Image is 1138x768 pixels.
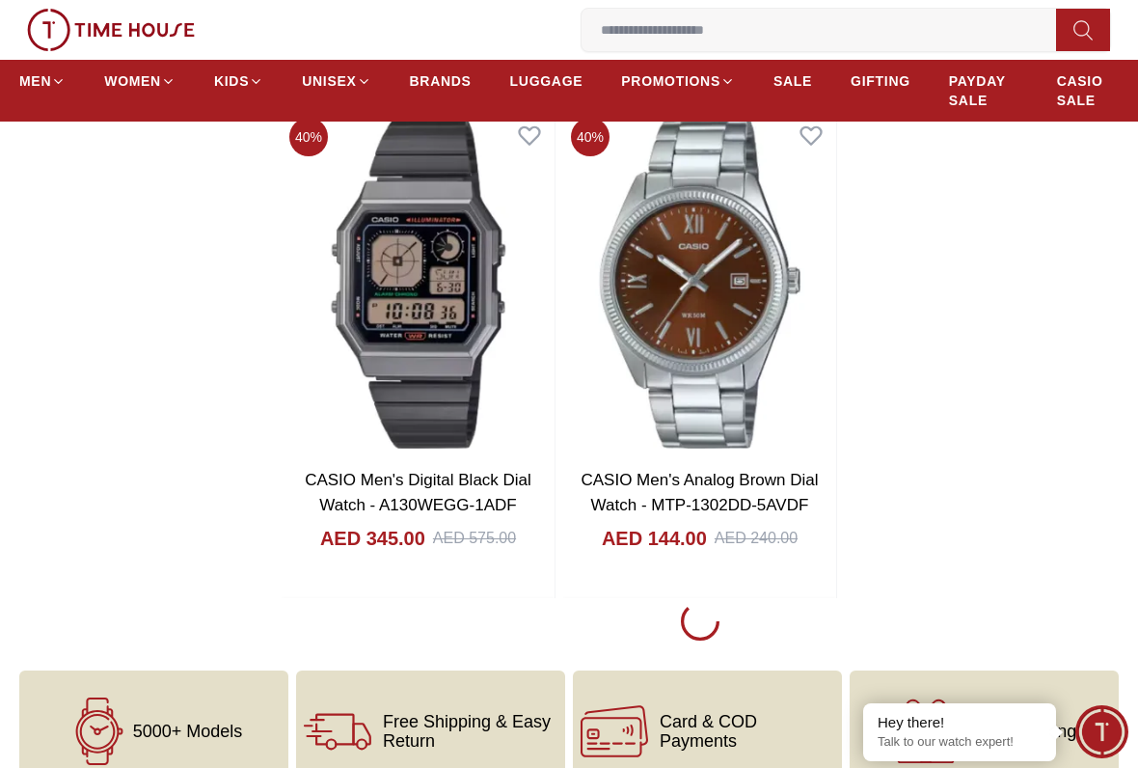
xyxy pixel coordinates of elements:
[1075,705,1128,758] div: Chat Widget
[383,712,557,751] span: Free Shipping & Easy Return
[302,71,356,91] span: UNISEX
[949,71,1018,110] span: PAYDAY SALE
[581,471,818,514] a: CASIO Men's Analog Brown Dial Watch - MTP-1302DD-5AVDF
[19,64,66,98] a: MEN
[282,110,555,457] img: CASIO Men's Digital Black Dial Watch - A130WEGG-1ADF
[878,713,1042,732] div: Hey there!
[214,71,249,91] span: KIDS
[563,110,836,457] img: CASIO Men's Analog Brown Dial Watch - MTP-1302DD-5AVDF
[949,64,1018,118] a: PAYDAY SALE
[302,64,370,98] a: UNISEX
[851,64,910,98] a: GIFTING
[773,71,812,91] span: SALE
[410,64,472,98] a: BRANDS
[660,712,834,751] span: Card & COD Payments
[510,71,583,91] span: LUGGAGE
[851,71,910,91] span: GIFTING
[410,71,472,91] span: BRANDS
[104,64,176,98] a: WOMEN
[104,71,161,91] span: WOMEN
[1057,71,1119,110] span: CASIO SALE
[621,71,720,91] span: PROMOTIONS
[621,64,735,98] a: PROMOTIONS
[571,118,610,156] span: 40 %
[602,525,707,552] h4: AED 144.00
[27,9,195,51] img: ...
[1057,64,1119,118] a: CASIO SALE
[289,118,328,156] span: 40 %
[320,525,425,552] h4: AED 345.00
[19,71,51,91] span: MEN
[878,734,1042,751] p: Talk to our watch expert!
[133,722,243,741] span: 5000+ Models
[773,64,812,98] a: SALE
[433,527,516,550] div: AED 575.00
[214,64,263,98] a: KIDS
[510,64,583,98] a: LUGGAGE
[715,527,798,550] div: AED 240.00
[305,471,531,514] a: CASIO Men's Digital Black Dial Watch - A130WEGG-1ADF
